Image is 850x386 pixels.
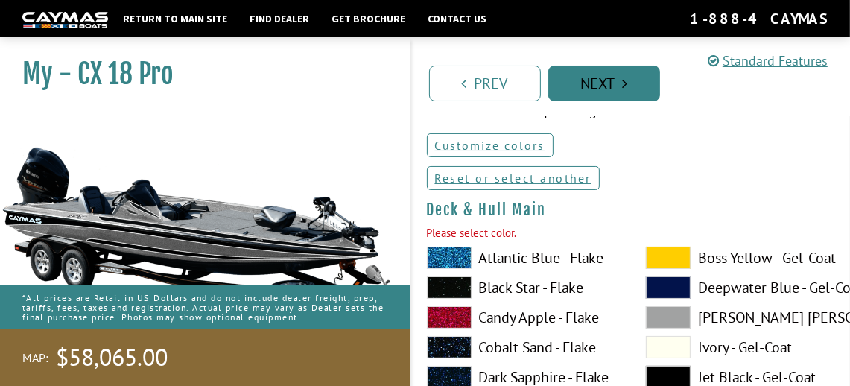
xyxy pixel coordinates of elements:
a: Get Brochure [324,9,413,28]
label: Black Star - Flake [427,276,616,299]
a: Next [548,66,660,101]
img: white-logo-c9c8dbefe5ff5ceceb0f0178aa75bf4bb51f6bca0971e226c86eb53dfe498488.png [22,12,108,28]
a: Contact Us [420,9,494,28]
label: Atlantic Blue - Flake [427,247,616,269]
p: *All prices are Retail in US Dollars and do not include dealer freight, prep, tariffs, fees, taxe... [22,285,388,330]
a: Reset or select another [427,166,600,190]
span: MAP: [22,350,48,366]
div: Please select color. [427,225,836,242]
h1: My - CX 18 Pro [22,57,373,91]
label: Ivory - Gel-Coat [646,336,835,358]
a: Customize colors [427,133,554,157]
a: Standard Features [708,52,828,69]
span: $58,065.00 [56,342,168,373]
h4: Deck & Hull Main [427,200,836,219]
label: Deepwater Blue - Gel-Coat [646,276,835,299]
label: Boss Yellow - Gel-Coat [646,247,835,269]
label: Cobalt Sand - Flake [427,336,616,358]
a: Return to main site [115,9,235,28]
a: Prev [429,66,541,101]
a: Find Dealer [242,9,317,28]
label: [PERSON_NAME] [PERSON_NAME] - Gel-Coat [646,306,835,329]
label: Candy Apple - Flake [427,306,616,329]
div: 1-888-4CAYMAS [690,9,828,28]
